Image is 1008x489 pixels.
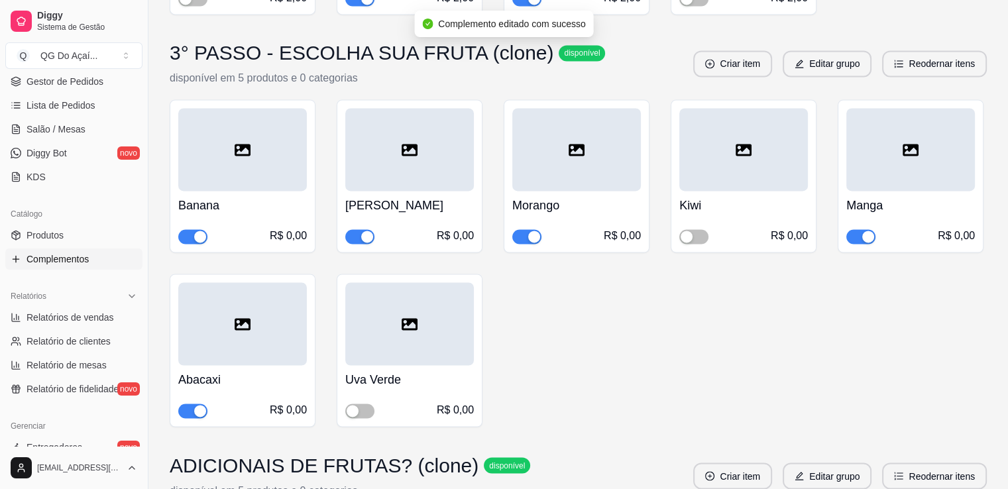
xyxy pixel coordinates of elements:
[783,462,871,489] button: editEditar grupo
[5,42,142,69] button: Select a team
[27,382,119,396] span: Relatório de fidelidade
[37,22,137,32] span: Sistema de Gestão
[345,196,474,215] h4: [PERSON_NAME]
[27,123,85,136] span: Salão / Mesas
[37,462,121,473] span: [EMAIL_ADDRESS][DOMAIN_NAME]
[40,49,97,62] div: QG Do Açaí ...
[345,370,474,389] h4: Uva Verde
[438,19,586,29] span: Complemento editado com sucesso
[894,59,903,68] span: ordered-list
[604,228,641,244] div: R$ 0,00
[882,462,987,489] button: ordered-listReodernar itens
[27,441,82,454] span: Entregadores
[5,119,142,140] a: Salão / Mesas
[894,471,903,480] span: ordered-list
[27,75,103,88] span: Gestor de Pedidos
[170,453,478,477] h3: ADICIONAIS DE FRUTAS? (clone)
[11,291,46,301] span: Relatórios
[170,70,605,86] p: disponível em 5 produtos e 0 categorias
[17,49,30,62] span: Q
[5,307,142,328] a: Relatórios de vendas
[27,252,89,266] span: Complementos
[693,462,772,489] button: plus-circleCriar item
[270,402,307,418] div: R$ 0,00
[5,248,142,270] a: Complementos
[5,378,142,400] a: Relatório de fidelidadenovo
[178,196,307,215] h4: Banana
[437,228,474,244] div: R$ 0,00
[693,50,772,77] button: plus-circleCriar item
[771,228,808,244] div: R$ 0,00
[679,196,808,215] h4: Kiwi
[5,415,142,437] div: Gerenciar
[5,452,142,484] button: [EMAIL_ADDRESS][DOMAIN_NAME]
[27,99,95,112] span: Lista de Pedidos
[561,48,602,58] span: disponível
[27,146,67,160] span: Diggy Bot
[846,196,975,215] h4: Manga
[422,19,433,29] span: check-circle
[938,228,975,244] div: R$ 0,00
[512,196,641,215] h4: Morango
[486,460,528,470] span: disponível
[705,59,714,68] span: plus-circle
[5,5,142,37] a: DiggySistema de Gestão
[783,50,871,77] button: editEditar grupo
[27,170,46,184] span: KDS
[5,331,142,352] a: Relatório de clientes
[5,95,142,116] a: Lista de Pedidos
[795,59,804,68] span: edit
[27,311,114,324] span: Relatórios de vendas
[5,203,142,225] div: Catálogo
[37,10,137,22] span: Diggy
[27,335,111,348] span: Relatório de clientes
[705,471,714,480] span: plus-circle
[178,370,307,389] h4: Abacaxi
[27,229,64,242] span: Produtos
[5,437,142,458] a: Entregadoresnovo
[437,402,474,418] div: R$ 0,00
[5,166,142,188] a: KDS
[5,354,142,376] a: Relatório de mesas
[270,228,307,244] div: R$ 0,00
[5,71,142,92] a: Gestor de Pedidos
[5,142,142,164] a: Diggy Botnovo
[795,471,804,480] span: edit
[27,358,107,372] span: Relatório de mesas
[5,225,142,246] a: Produtos
[170,41,553,65] h3: 3° PASSO - ESCOLHA SUA FRUTA (clone)
[882,50,987,77] button: ordered-listReodernar itens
